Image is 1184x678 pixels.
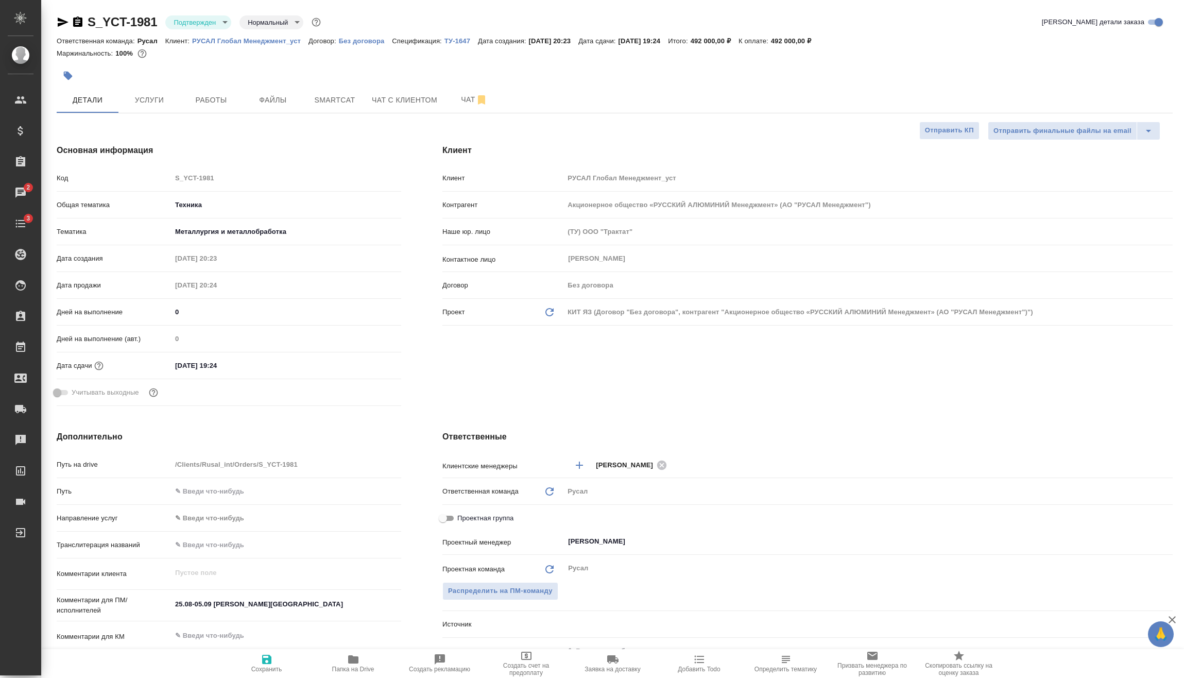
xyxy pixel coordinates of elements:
a: 2 [3,180,39,206]
input: Пустое поле [564,197,1173,212]
button: Добавить менеджера [567,453,592,478]
span: [PERSON_NAME] [596,460,659,470]
h4: Ответственные [442,431,1173,443]
div: Металлургия и металлобработка [171,223,401,241]
button: Доп статусы указывают на важность/срочность заказа [310,15,323,29]
p: Русал [138,37,165,45]
p: Ответственная команда [442,486,519,497]
h4: Клиент [442,144,1173,157]
p: Источник [442,619,564,630]
p: Путь на drive [57,460,171,470]
p: Клиент [442,173,564,183]
p: Проект [442,307,465,317]
button: Папка на Drive [310,649,397,678]
button: Призвать менеджера по развитию [829,649,916,678]
button: Подтвержден [170,18,219,27]
button: Отправить финальные файлы на email [988,122,1137,140]
p: Дата сдачи: [578,37,618,45]
div: Подтвержден [239,15,303,29]
div: КИТ ЯЗ (Договор "Без договора", контрагент "Акционерное общество «РУССКИЙ АЛЮМИНИЙ Менеджмент» (А... [564,303,1173,321]
p: Дата создания: [478,37,528,45]
p: Клиентские менеджеры [442,461,564,471]
a: 3 [3,211,39,236]
input: ✎ Введи что-нибудь [171,537,401,552]
button: Скопировать ссылку на оценку заказа [916,649,1002,678]
p: Клиент: [165,37,192,45]
div: split button [988,122,1160,140]
span: Чат с клиентом [372,94,437,107]
div: Русал [564,483,1173,500]
button: Выбери, если сб и вс нужно считать рабочими днями для выполнения заказа. [147,386,160,399]
p: Дата создания [57,253,171,264]
p: Контактное лицо [442,255,564,265]
button: Если добавить услуги и заполнить их объемом, то дата рассчитается автоматически [92,359,106,372]
div: [PERSON_NAME] [596,459,670,471]
p: Без договора [339,37,392,45]
p: ТУ-1647 [444,37,478,45]
p: [DATE] 19:24 [619,37,668,45]
p: Маржинальность: [57,49,115,57]
span: Детали [63,94,112,107]
span: Заявка на доставку [585,666,640,673]
input: Пустое поле [564,278,1173,293]
button: 🙏 [1148,621,1174,647]
a: S_YCT-1981 [88,15,157,29]
button: Заявка на доставку [570,649,656,678]
span: Работы [186,94,236,107]
p: Путь [57,486,171,497]
span: Скопировать ссылку на оценку заказа [922,662,996,676]
div: ​ [564,616,1173,633]
button: Отправить КП [919,122,980,140]
input: Пустое поле [171,278,262,293]
span: Чат [450,93,499,106]
input: Пустое поле [171,251,262,266]
p: РУСАЛ Глобал Менеджмент_уст [192,37,308,45]
input: ✎ Введи что-нибудь [567,645,1135,657]
p: 492 000,00 ₽ [771,37,819,45]
span: 2 [20,182,36,193]
a: РУСАЛ Глобал Менеджмент_уст [192,36,308,45]
button: Нормальный [245,18,291,27]
input: Пустое поле [564,171,1173,185]
button: Распределить на ПМ-команду [442,582,558,600]
div: Подтвержден [165,15,231,29]
div: Техника [171,196,401,214]
p: Наше юр. лицо [442,227,564,237]
button: Добавить Todo [656,649,743,678]
span: 3 [20,213,36,224]
p: Транслитерация названий [57,540,171,550]
span: Призвать менеджера по развитию [835,662,910,676]
button: 0.00 RUB; [135,47,149,60]
span: Учитывать выходные [72,387,139,398]
span: Услуги [125,94,174,107]
p: Дней на выполнение (авт.) [57,334,171,344]
input: ✎ Введи что-нибудь [171,304,401,319]
p: Договор [442,280,564,291]
span: В заказе уже есть ответственный ПМ или ПМ группа [442,582,558,600]
p: [DATE] 20:23 [529,37,579,45]
button: Создать счет на предоплату [483,649,570,678]
span: Распределить на ПМ-команду [448,585,553,597]
span: Папка на Drive [332,666,374,673]
textarea: 25.08-05.09 [PERSON_NAME][GEOGRAPHIC_DATA] [171,596,401,613]
span: Отправить КП [925,125,974,137]
p: 100% [115,49,135,57]
span: Определить тематику [754,666,817,673]
p: Контрагент [442,200,564,210]
p: Направление услуг [57,513,171,523]
div: ✎ Введи что-нибудь [175,513,389,523]
p: Итого: [668,37,690,45]
p: Комментарии клиента [57,569,171,579]
p: Комментарии для ПМ/исполнителей [57,595,171,616]
h4: Дополнительно [57,431,401,443]
div: ✎ Введи что-нибудь [171,510,401,527]
p: Дата сдачи [57,361,92,371]
p: К оплате: [739,37,771,45]
button: Создать рекламацию [397,649,483,678]
p: Договор: [308,37,339,45]
button: Скопировать ссылку для ЯМессенджера [57,16,69,28]
h4: Основная информация [57,144,401,157]
span: Создать рекламацию [409,666,470,673]
span: 🙏 [1152,623,1170,645]
p: Менеджеры верстки [442,647,564,657]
